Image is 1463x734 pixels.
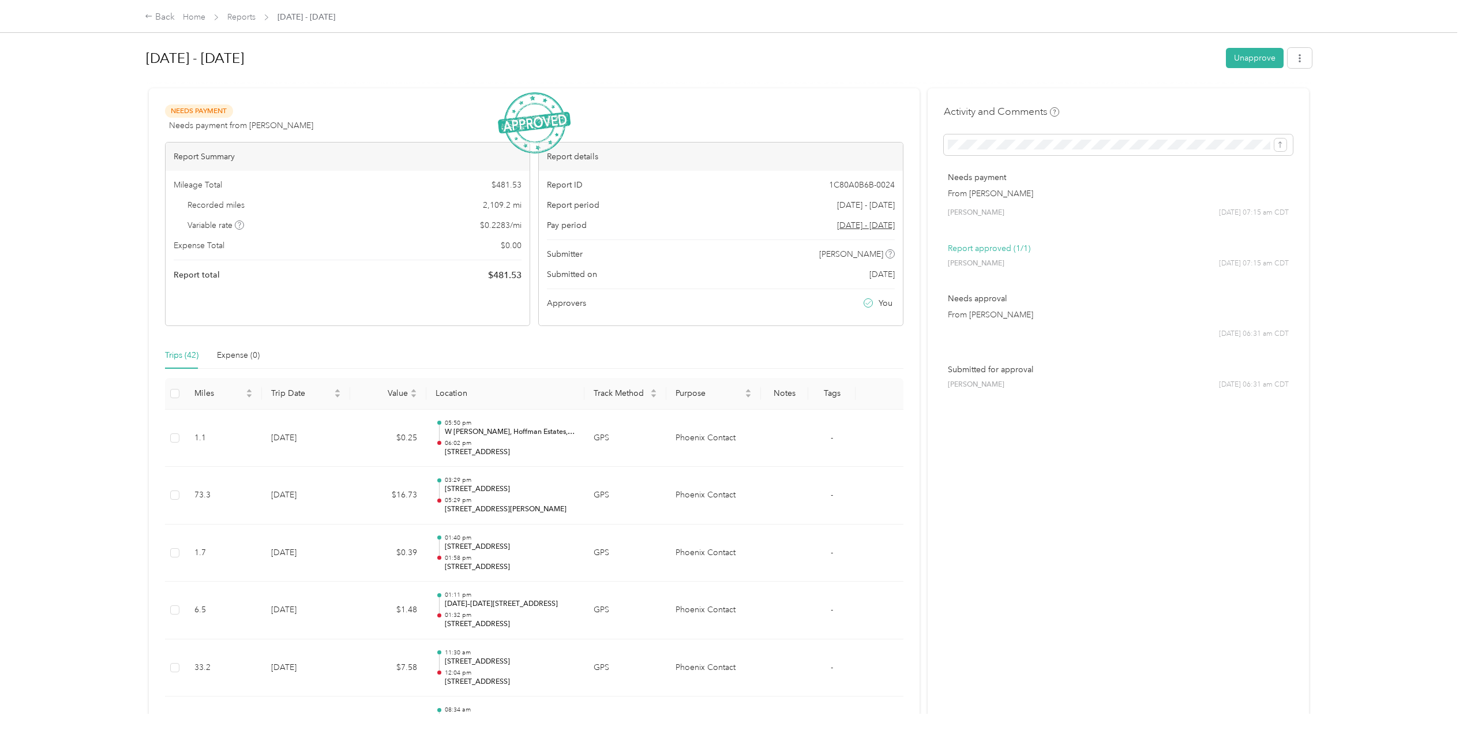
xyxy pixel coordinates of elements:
[666,410,761,467] td: Phoenix Contact
[445,447,575,458] p: [STREET_ADDRESS]
[948,242,1289,254] p: Report approved (1/1)
[666,582,761,639] td: Phoenix Contact
[584,582,666,639] td: GPS
[948,188,1289,200] p: From [PERSON_NAME]
[745,387,752,394] span: caret-up
[246,392,253,399] span: caret-down
[445,504,575,515] p: [STREET_ADDRESS][PERSON_NAME]
[1219,208,1289,218] span: [DATE] 07:15 am CDT
[334,392,341,399] span: caret-down
[174,239,224,252] span: Expense Total
[350,410,426,467] td: $0.25
[584,525,666,582] td: GPS
[445,439,575,447] p: 06:02 pm
[246,387,253,394] span: caret-up
[262,639,350,697] td: [DATE]
[539,143,903,171] div: Report details
[584,378,666,410] th: Track Method
[165,349,198,362] div: Trips (42)
[169,119,313,132] span: Needs payment from [PERSON_NAME]
[445,619,575,630] p: [STREET_ADDRESS]
[359,388,407,398] span: Value
[837,219,895,231] span: Go to pay period
[445,419,575,427] p: 05:50 pm
[350,582,426,639] td: $1.48
[584,639,666,697] td: GPS
[869,268,895,280] span: [DATE]
[829,179,895,191] span: 1C80A0B6B-0024
[547,297,586,309] span: Approvers
[262,378,350,410] th: Trip Date
[594,388,648,398] span: Track Method
[1226,48,1284,68] button: Unapprove
[831,433,833,443] span: -
[194,388,244,398] span: Miles
[445,427,575,437] p: W [PERSON_NAME], Hoffman Estates, [GEOGRAPHIC_DATA]
[488,268,522,282] span: $ 481.53
[445,669,575,677] p: 12:04 pm
[831,662,833,672] span: -
[350,639,426,697] td: $7.58
[547,179,583,191] span: Report ID
[879,297,892,309] span: You
[948,171,1289,183] p: Needs payment
[948,380,1004,390] span: [PERSON_NAME]
[445,496,575,504] p: 05:29 pm
[445,649,575,657] p: 11:30 am
[837,199,895,211] span: [DATE] - [DATE]
[277,11,335,23] span: [DATE] - [DATE]
[146,44,1218,72] h1: Sep 1 - 30, 2025
[185,582,262,639] td: 6.5
[948,208,1004,218] span: [PERSON_NAME]
[483,199,522,211] span: 2,109.2 mi
[676,388,742,398] span: Purpose
[185,410,262,467] td: 1.1
[445,484,575,495] p: [STREET_ADDRESS]
[445,591,575,599] p: 01:11 pm
[584,467,666,525] td: GPS
[948,259,1004,269] span: [PERSON_NAME]
[262,467,350,525] td: [DATE]
[350,467,426,525] td: $16.73
[445,599,575,609] p: [DATE]–[DATE][STREET_ADDRESS]
[174,179,222,191] span: Mileage Total
[498,92,571,154] img: ApprovedStamp
[185,378,262,410] th: Miles
[480,219,522,231] span: $ 0.2283 / mi
[445,562,575,572] p: [STREET_ADDRESS]
[271,388,332,398] span: Trip Date
[831,605,833,615] span: -
[492,179,522,191] span: $ 481.53
[262,410,350,467] td: [DATE]
[808,378,856,410] th: Tags
[426,378,584,410] th: Location
[445,542,575,552] p: [STREET_ADDRESS]
[501,239,522,252] span: $ 0.00
[831,490,833,500] span: -
[547,219,587,231] span: Pay period
[217,349,260,362] div: Expense (0)
[410,392,417,399] span: caret-down
[165,104,233,118] span: Needs Payment
[350,525,426,582] td: $0.39
[761,378,808,410] th: Notes
[185,467,262,525] td: 73.3
[584,410,666,467] td: GPS
[227,12,256,22] a: Reports
[445,611,575,619] p: 01:32 pm
[1219,380,1289,390] span: [DATE] 06:31 am CDT
[262,525,350,582] td: [DATE]
[819,248,883,260] span: [PERSON_NAME]
[547,248,583,260] span: Submitter
[831,548,833,557] span: -
[948,364,1289,376] p: Submitted for approval
[445,677,575,687] p: [STREET_ADDRESS]
[145,10,175,24] div: Back
[262,582,350,639] td: [DATE]
[183,12,205,22] a: Home
[410,387,417,394] span: caret-up
[166,143,530,171] div: Report Summary
[666,525,761,582] td: Phoenix Contact
[948,309,1289,321] p: From [PERSON_NAME]
[445,534,575,542] p: 01:40 pm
